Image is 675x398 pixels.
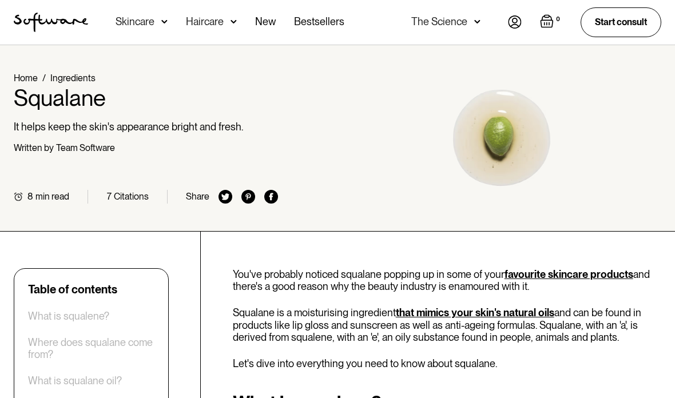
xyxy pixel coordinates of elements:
[35,191,69,202] div: min read
[14,142,54,153] div: Written by
[186,16,224,27] div: Haircare
[219,190,232,204] img: twitter icon
[505,268,633,280] a: favourite skincare products
[27,191,33,202] div: 8
[14,121,278,133] p: It helps keep the skin's appearance bright and fresh.
[50,73,96,83] a: Ingredients
[554,14,562,25] div: 0
[28,282,117,296] div: Table of contents
[411,16,467,27] div: The Science
[14,13,88,32] a: home
[264,190,278,204] img: facebook icon
[231,16,237,27] img: arrow down
[14,73,38,83] a: Home
[56,142,115,153] div: Team Software
[233,357,661,370] p: Let's dive into everything you need to know about squalane.
[186,191,209,202] div: Share
[581,7,661,37] a: Start consult
[241,190,255,204] img: pinterest icon
[28,336,154,361] a: Where does squalane come from?
[540,14,562,30] a: Open empty cart
[233,307,661,344] p: Squalane is a moisturising ingredient and can be found in products like lip gloss and sunscreen a...
[396,307,554,319] a: that mimics your skin's natural oils
[14,13,88,32] img: Software Logo
[28,310,109,323] a: What is squalene?
[42,73,46,83] div: /
[28,375,122,387] a: What is squalane oil?
[107,191,112,202] div: 7
[233,268,661,293] p: You've probably noticed squalane popping up in some of your and there's a good reason why the bea...
[474,16,481,27] img: arrow down
[114,191,149,202] div: Citations
[161,16,168,27] img: arrow down
[116,16,154,27] div: Skincare
[14,84,278,112] h1: Squalane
